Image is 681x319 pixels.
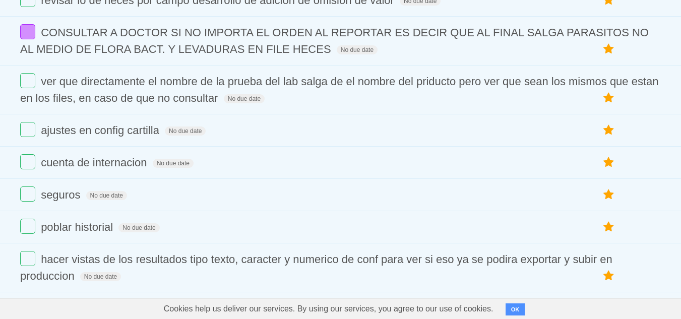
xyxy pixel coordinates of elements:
span: No due date [153,159,194,168]
label: Star task [599,268,618,284]
span: seguros [41,188,83,201]
span: No due date [80,272,121,281]
span: poblar historial [41,221,115,233]
span: No due date [224,94,265,103]
label: Done [20,24,35,39]
span: ver que directamente el nombre de la prueba del lab salga de el nombre del priducto pero ver que ... [20,75,659,104]
label: Done [20,122,35,137]
button: OK [506,303,525,315]
label: Done [20,73,35,88]
label: Star task [599,122,618,139]
span: No due date [118,223,159,232]
label: Done [20,251,35,266]
label: Done [20,219,35,234]
label: Star task [599,219,618,235]
span: hacer vistas de los resultados tipo texto, caracter y numerico de conf para ver si eso ya se podi... [20,253,612,282]
label: Star task [599,90,618,106]
span: Cookies help us deliver our services. By using our services, you agree to our use of cookies. [154,299,504,319]
label: Star task [599,41,618,57]
span: CONSULTAR A DOCTOR SI NO IMPORTA EL ORDEN AL REPORTAR ES DECIR QUE AL FINAL SALGA PARASITOS NO AL... [20,26,649,55]
span: cuenta de internacion [41,156,149,169]
span: No due date [165,126,206,136]
span: No due date [86,191,127,200]
label: Star task [599,154,618,171]
label: Star task [599,186,618,203]
label: Done [20,154,35,169]
span: No due date [337,45,378,54]
span: ajustes en config cartilla [41,124,162,137]
label: Done [20,186,35,202]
